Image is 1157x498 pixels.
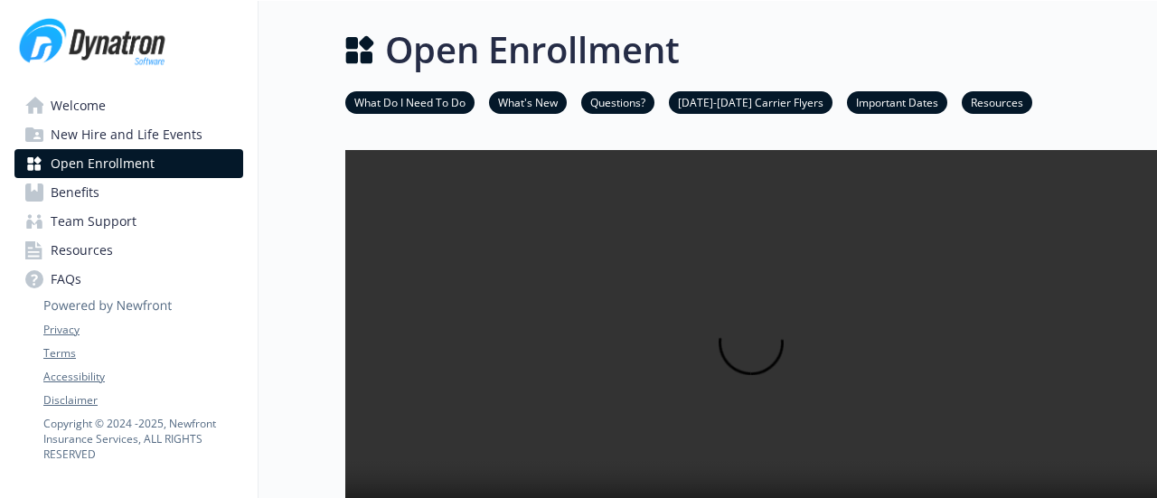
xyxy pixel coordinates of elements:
span: FAQs [51,265,81,294]
p: Copyright © 2024 - 2025 , Newfront Insurance Services, ALL RIGHTS RESERVED [43,416,242,462]
span: Open Enrollment [51,149,155,178]
a: Team Support [14,207,243,236]
a: What's New [489,93,567,110]
span: Welcome [51,91,106,120]
a: FAQs [14,265,243,294]
a: What Do I Need To Do [345,93,475,110]
span: Benefits [51,178,99,207]
a: Resources [962,93,1032,110]
a: Welcome [14,91,243,120]
a: Benefits [14,178,243,207]
span: Team Support [51,207,136,236]
a: New Hire and Life Events [14,120,243,149]
a: Terms [43,345,242,362]
a: Disclaimer [43,392,242,409]
a: Important Dates [847,93,947,110]
a: Accessibility [43,369,242,385]
span: New Hire and Life Events [51,120,202,149]
a: [DATE]-[DATE] Carrier Flyers [669,93,832,110]
span: Resources [51,236,113,265]
a: Questions? [581,93,654,110]
a: Resources [14,236,243,265]
h1: Open Enrollment [385,23,680,77]
a: Privacy [43,322,242,338]
a: Open Enrollment [14,149,243,178]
